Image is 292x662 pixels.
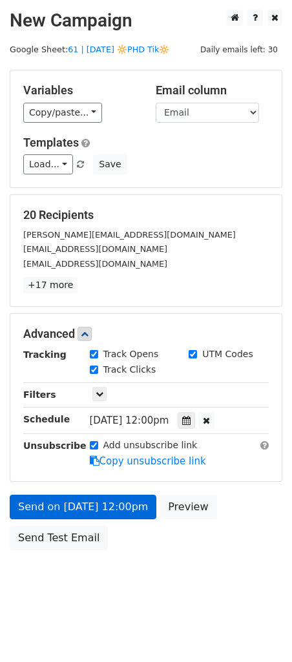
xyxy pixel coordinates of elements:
[23,244,167,254] small: [EMAIL_ADDRESS][DOMAIN_NAME]
[10,10,282,32] h2: New Campaign
[23,327,269,341] h5: Advanced
[23,83,136,98] h5: Variables
[23,414,70,424] strong: Schedule
[23,154,73,174] a: Load...
[156,83,269,98] h5: Email column
[227,600,292,662] iframe: Chat Widget
[23,349,67,360] strong: Tracking
[10,526,108,550] a: Send Test Email
[23,230,236,240] small: [PERSON_NAME][EMAIL_ADDRESS][DOMAIN_NAME]
[90,455,206,467] a: Copy unsubscribe link
[93,154,127,174] button: Save
[103,439,198,452] label: Add unsubscribe link
[10,45,169,54] small: Google Sheet:
[10,495,156,519] a: Send on [DATE] 12:00pm
[103,363,156,377] label: Track Clicks
[23,103,102,123] a: Copy/paste...
[23,389,56,400] strong: Filters
[23,136,79,149] a: Templates
[160,495,216,519] a: Preview
[90,415,169,426] span: [DATE] 12:00pm
[23,208,269,222] h5: 20 Recipients
[23,277,78,293] a: +17 more
[196,45,282,54] a: Daily emails left: 30
[103,347,159,361] label: Track Opens
[202,347,253,361] label: UTM Codes
[23,440,87,451] strong: Unsubscribe
[196,43,282,57] span: Daily emails left: 30
[23,259,167,269] small: [EMAIL_ADDRESS][DOMAIN_NAME]
[68,45,169,54] a: 61 | [DATE] 🔆PHD Tik🔆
